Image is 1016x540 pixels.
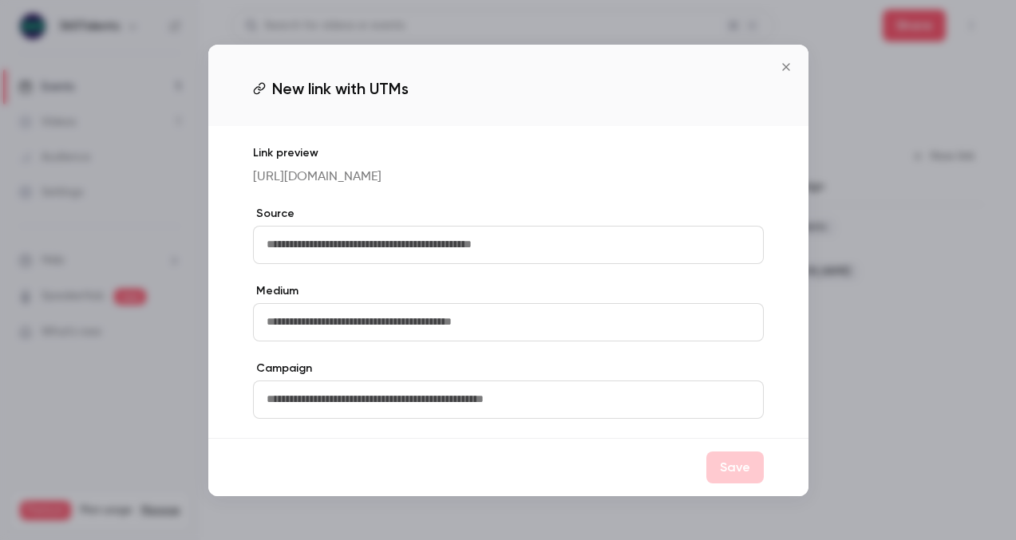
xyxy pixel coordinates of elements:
label: Campaign [253,361,764,376]
button: Close [770,51,802,83]
label: Medium [253,283,764,299]
p: Link preview [253,145,764,161]
p: [URL][DOMAIN_NAME] [253,168,764,187]
label: Source [253,206,764,222]
span: New link with UTMs [272,77,409,101]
